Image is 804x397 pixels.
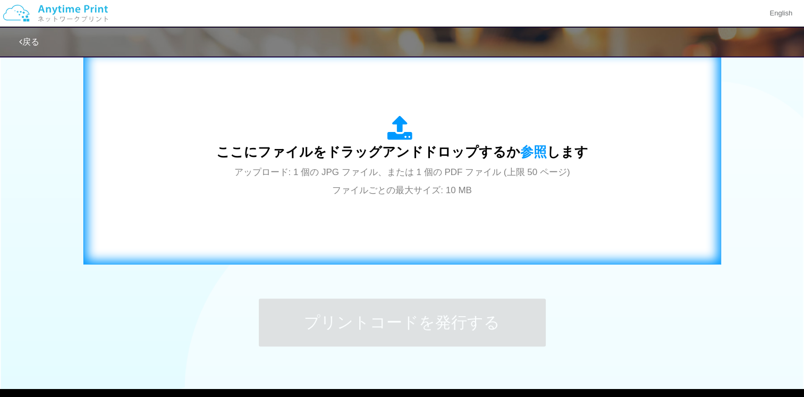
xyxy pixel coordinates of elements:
[259,299,546,346] button: プリントコードを発行する
[19,37,39,46] a: 戻る
[520,144,547,159] span: 参照
[216,144,588,159] span: ここにファイルをドラッグアンドドロップするか します
[234,167,570,195] span: アップロード: 1 個の JPG ファイル、または 1 個の PDF ファイル (上限 50 ページ) ファイルごとの最大サイズ: 10 MB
